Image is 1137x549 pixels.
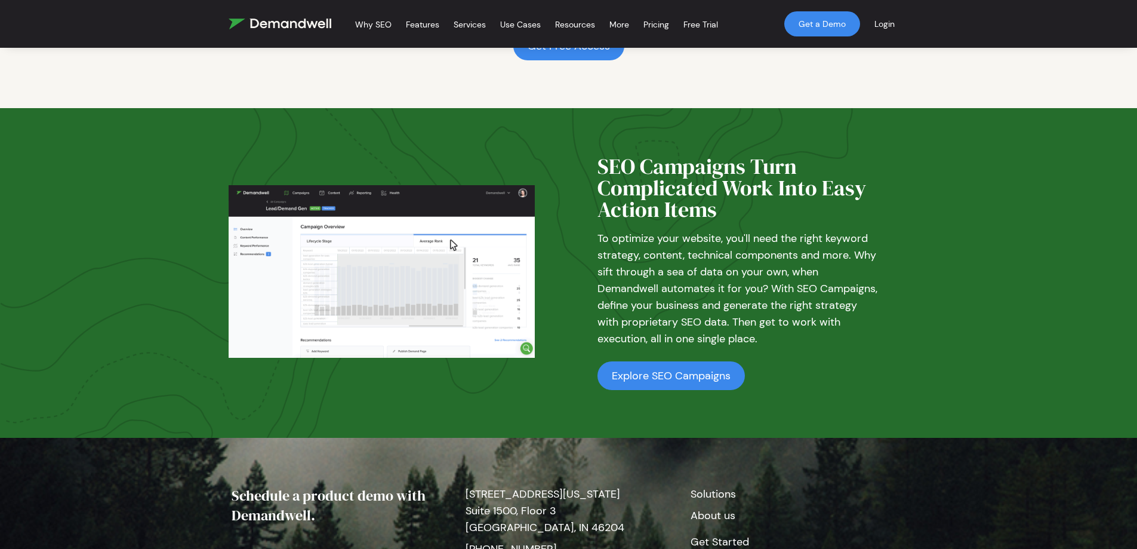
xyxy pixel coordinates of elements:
[406,5,439,44] a: Features
[860,4,909,44] a: Login
[597,156,880,230] h2: SEO Campaigns Turn Complicated Work Into Easy Action Items
[229,19,331,29] img: Demandwell Logo
[355,5,392,44] a: Why SEO
[691,508,735,523] a: About us
[232,486,456,535] h4: Schedule a product demo with Demandwell.
[500,5,541,44] a: Use Cases
[683,5,718,44] a: Free Trial
[555,5,595,44] a: Resources
[784,11,860,36] a: Get a Demo
[597,230,880,347] p: To optimize your website, you'll need the right keyword strategy, content, technical components a...
[691,535,749,549] a: Get Started
[691,487,736,501] a: Solutions
[597,361,745,390] a: Explore SEO Campaigns
[454,5,486,44] a: Services
[466,486,671,536] p: [STREET_ADDRESS][US_STATE] Suite 1500, Floor 3 [GEOGRAPHIC_DATA], IN 46204
[643,5,669,44] a: Pricing
[609,5,629,44] a: More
